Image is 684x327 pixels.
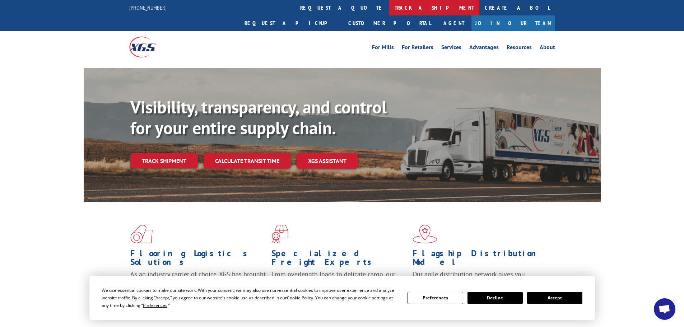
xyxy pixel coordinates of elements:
[143,302,167,308] span: Preferences
[297,153,358,169] a: XGS ASSISTANT
[469,45,499,52] a: Advantages
[471,15,555,31] a: Join Our Team
[540,45,555,52] a: About
[507,45,532,52] a: Resources
[102,286,399,309] div: We use essential cookies to make our site work. With your consent, we may also use non-essential ...
[287,295,313,301] span: Cookie Policy
[89,276,595,320] div: Cookie Consent Prompt
[372,45,394,52] a: For Mills
[130,225,153,243] img: xgs-icon-total-supply-chain-intelligence-red
[441,45,461,52] a: Services
[654,298,675,320] div: Open chat
[413,249,548,270] h1: Flagship Distribution Model
[527,292,582,304] button: Accept
[408,292,463,304] button: Preferences
[343,15,436,31] a: Customer Portal
[129,4,167,11] a: [PHONE_NUMBER]
[204,153,291,169] a: Calculate transit time
[239,15,343,31] a: Request a pickup
[271,270,407,302] p: From overlength loads to delicate cargo, our experienced staff knows the best way to move your fr...
[467,292,523,304] button: Decline
[271,225,288,243] img: xgs-icon-focused-on-flooring-red
[130,249,266,270] h1: Flooring Logistics Solutions
[271,249,407,270] h1: Specialized Freight Experts
[402,45,433,52] a: For Retailers
[436,15,471,31] a: Agent
[130,270,266,295] span: As an industry carrier of choice, XGS has brought innovation and dedication to flooring logistics...
[130,96,387,139] b: Visibility, transparency, and control for your entire supply chain.
[413,270,545,287] span: Our agile distribution network gives you nationwide inventory management on demand.
[130,153,198,168] a: Track shipment
[413,225,437,243] img: xgs-icon-flagship-distribution-model-red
